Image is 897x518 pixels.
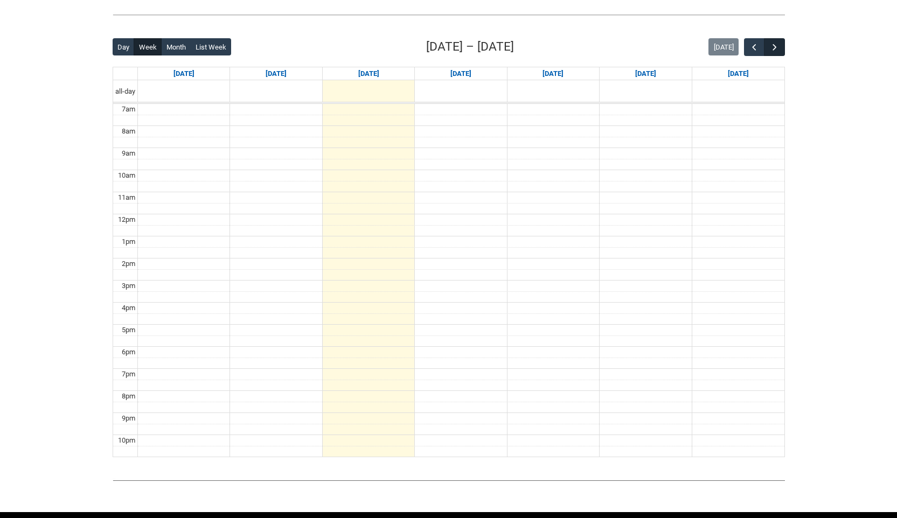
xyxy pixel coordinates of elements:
div: 7am [120,104,137,115]
img: REDU_GREY_LINE [113,474,785,486]
div: 9am [120,148,137,159]
div: 11am [116,192,137,203]
a: Go to September 10, 2025 [448,67,474,80]
div: 12pm [116,214,137,225]
a: Go to September 13, 2025 [726,67,751,80]
div: 7pm [120,369,137,380]
button: Next Week [764,38,784,56]
div: 1pm [120,236,137,247]
a: Go to September 11, 2025 [540,67,566,80]
div: 10pm [116,435,137,446]
a: Go to September 8, 2025 [263,67,289,80]
h2: [DATE] – [DATE] [426,38,514,56]
span: all-day [113,86,137,97]
button: List Week [190,38,231,55]
div: 6pm [120,347,137,358]
div: 10am [116,170,137,181]
button: Day [113,38,135,55]
button: Previous Week [744,38,764,56]
button: Week [134,38,162,55]
div: 8pm [120,391,137,402]
div: 5pm [120,325,137,335]
a: Go to September 12, 2025 [633,67,658,80]
div: 8am [120,126,137,137]
div: 2pm [120,258,137,269]
div: 3pm [120,281,137,291]
img: REDU_GREY_LINE [113,9,785,20]
button: Month [161,38,191,55]
a: Go to September 9, 2025 [356,67,381,80]
div: 4pm [120,303,137,313]
a: Go to September 7, 2025 [171,67,197,80]
button: [DATE] [708,38,739,55]
div: 9pm [120,413,137,424]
